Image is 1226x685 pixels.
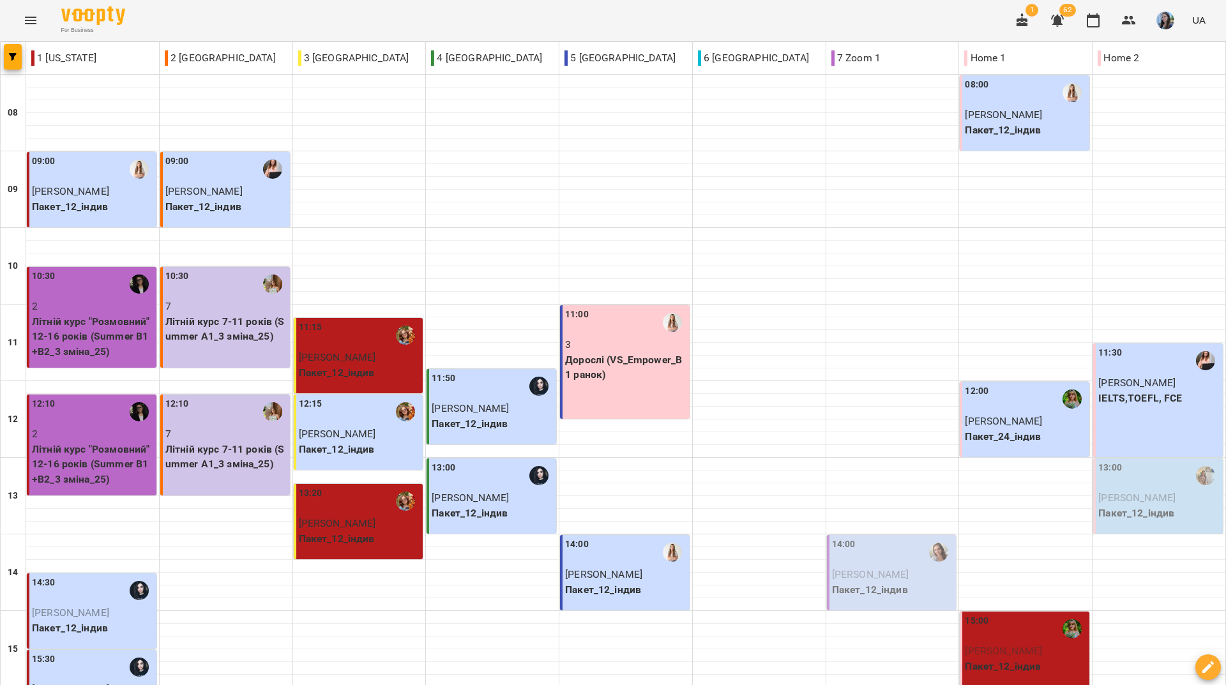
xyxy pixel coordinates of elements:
[130,402,149,421] img: Паламарчук Вікторія Дмитрівна
[299,365,421,380] p: Пакет_12_індив
[299,320,322,335] label: 11:15
[965,645,1042,657] span: [PERSON_NAME]
[165,442,287,472] p: Літній курс 7-11 років (Summer A1_3 зміна_25)
[1063,83,1082,102] div: Михно Віта Олександрівна
[299,428,376,440] span: [PERSON_NAME]
[432,372,455,386] label: 11:50
[15,5,46,36] button: Menu
[8,642,18,656] h6: 15
[32,442,154,487] p: Літній курс "Розмовний" 12-16 років (Summer B1+B2_3 зміна_25)
[663,543,682,562] img: Михно Віта Олександрівна
[165,397,189,411] label: 12:10
[299,351,376,363] span: [PERSON_NAME]
[1156,11,1174,29] img: b6e1badff8a581c3b3d1def27785cccf.jpg
[396,402,415,421] div: Божко Тетяна Олексіївна
[965,109,1042,121] span: [PERSON_NAME]
[263,275,282,294] img: Головко Наталія Олександрівна
[1098,391,1220,406] p: IELTS,TOEFL, FCE
[565,582,687,598] p: Пакет_12_індив
[396,492,415,511] div: Божко Тетяна Олексіївна
[61,6,125,25] img: Voopty Logo
[565,337,687,352] p: 3
[32,426,154,442] p: 2
[1098,346,1122,360] label: 11:30
[832,538,856,552] label: 14:00
[165,269,189,283] label: 10:30
[32,199,154,215] p: Пакет_12_індив
[1098,506,1220,521] p: Пакет_12_індив
[8,336,18,350] h6: 11
[165,426,287,442] p: 7
[32,621,154,636] p: Пакет_12_індив
[831,50,881,66] p: 7 Zoom 1
[1063,389,1082,409] img: Дворова Ксенія Василівна
[299,531,421,546] p: Пакет_12_індив
[299,442,421,457] p: Пакет_12_індив
[299,517,376,529] span: [PERSON_NAME]
[130,160,149,179] div: Михно Віта Олександрівна
[165,185,243,197] span: [PERSON_NAME]
[1059,4,1076,17] span: 62
[263,160,282,179] img: Коляда Юлія Алішерівна
[1098,461,1122,475] label: 13:00
[8,489,18,503] h6: 13
[130,658,149,677] img: Мерквіладзе Саломе Теймуразівна
[929,543,948,562] img: Пасєка Катерина Василівна
[31,50,96,66] p: 1 [US_STATE]
[32,314,154,359] p: Літній курс "Розмовний" 12-16 років (Summer B1+B2_3 зміна_25)
[1098,50,1139,66] p: Home 2
[32,299,154,314] p: 2
[965,429,1087,444] p: Пакет_24_індив
[1187,8,1211,32] button: UA
[32,185,109,197] span: [PERSON_NAME]
[396,326,415,345] img: Божко Тетяна Олексіївна
[432,416,554,432] p: Пакет_12_індив
[32,576,56,590] label: 14:30
[8,106,18,120] h6: 08
[965,78,988,92] label: 08:00
[432,492,509,504] span: [PERSON_NAME]
[165,299,287,314] p: 7
[1063,619,1082,638] img: Дворова Ксенія Василівна
[299,486,322,501] label: 13:20
[965,384,988,398] label: 12:00
[1196,351,1215,370] img: Коляда Юлія Алішерівна
[432,402,509,414] span: [PERSON_NAME]
[32,606,109,619] span: [PERSON_NAME]
[564,50,676,66] p: 5 [GEOGRAPHIC_DATA]
[32,154,56,169] label: 09:00
[565,308,589,322] label: 11:00
[529,377,549,396] div: Мерквіладзе Саломе Теймуразівна
[165,154,189,169] label: 09:00
[1025,4,1038,17] span: 1
[663,313,682,332] img: Михно Віта Олександрівна
[130,275,149,294] div: Паламарчук Вікторія Дмитрівна
[165,199,287,215] p: Пакет_12_індив
[832,582,954,598] p: Пакет_12_індив
[965,614,988,628] label: 15:00
[130,581,149,600] img: Мерквіладзе Саломе Теймуразівна
[965,659,1087,674] p: Пакет_12_індив
[263,402,282,421] img: Головко Наталія Олександрівна
[565,538,589,552] label: 14:00
[1196,466,1215,485] div: Шевчук Аліна Олегівна
[432,506,554,521] p: Пакет_12_індив
[165,314,287,344] p: Літній курс 7-11 років (Summer A1_3 зміна_25)
[61,26,125,34] span: For Business
[8,183,18,197] h6: 09
[8,412,18,426] h6: 12
[529,466,549,485] img: Мерквіладзе Саломе Теймуразівна
[32,652,56,666] label: 15:30
[32,269,56,283] label: 10:30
